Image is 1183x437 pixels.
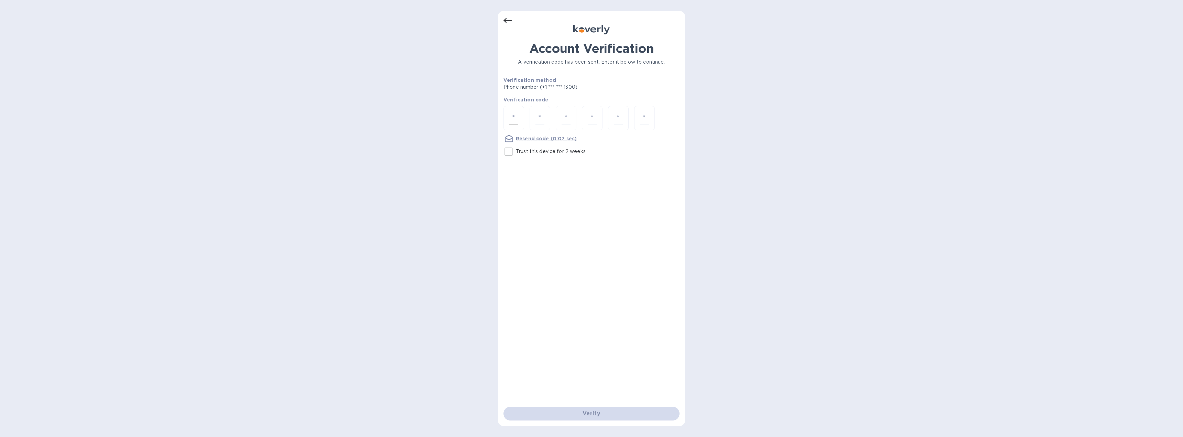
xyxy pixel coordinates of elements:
b: Verification method [503,77,556,83]
p: Phone number (+1 *** *** 1300) [503,84,630,91]
h1: Account Verification [503,41,680,56]
u: Resend code (0:07 sec) [516,136,577,141]
p: A verification code has been sent. Enter it below to continue. [503,58,680,66]
p: Verification code [503,96,680,103]
p: Trust this device for 2 weeks [516,148,586,155]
